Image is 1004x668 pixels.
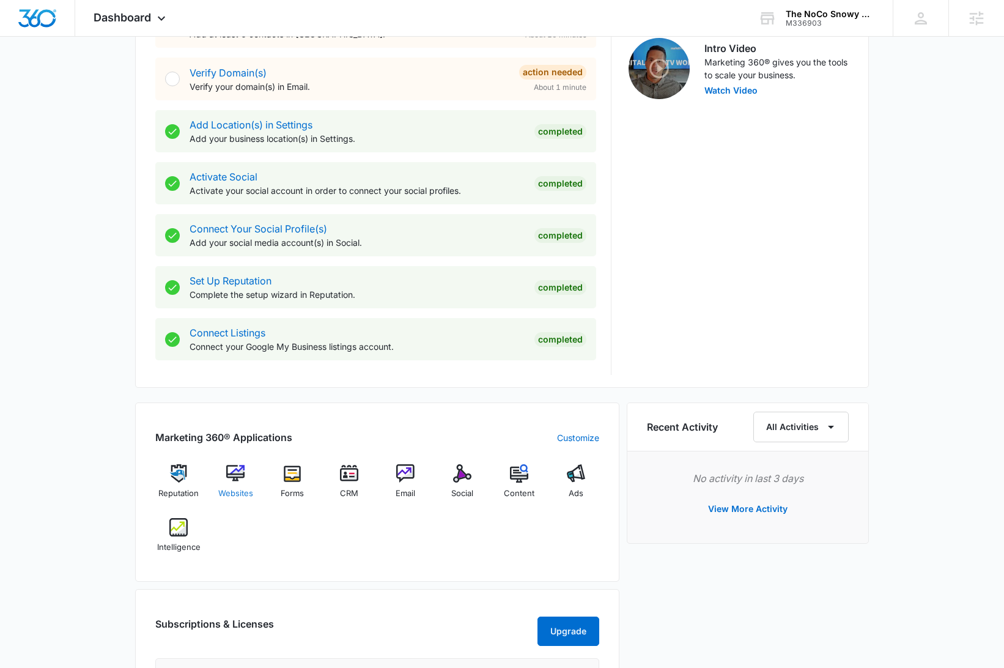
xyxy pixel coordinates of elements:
p: Complete the setup wizard in Reputation. [190,288,525,301]
a: Customize [557,431,599,444]
a: Activate Social [190,171,257,183]
p: Add your business location(s) in Settings. [190,132,525,145]
span: Intelligence [157,541,201,554]
div: account id [786,19,875,28]
a: Connect Listings [190,327,265,339]
a: Add Location(s) in Settings [190,119,312,131]
span: Reputation [158,488,199,500]
p: Marketing 360® gives you the tools to scale your business. [704,56,849,81]
span: Social [451,488,473,500]
span: About 1 minute [534,82,586,93]
a: Social [439,464,486,508]
div: Action Needed [519,65,586,80]
div: Completed [534,280,586,295]
a: Set Up Reputation [190,275,271,287]
img: Intro Video [629,38,690,99]
p: Activate your social account in order to connect your social profiles. [190,184,525,197]
h2: Subscriptions & Licenses [155,617,274,641]
a: CRM [325,464,372,508]
p: Verify your domain(s) in Email. [190,80,509,93]
p: No activity in last 3 days [647,471,849,486]
p: Add your social media account(s) in Social. [190,236,525,249]
button: Watch Video [704,86,758,95]
span: Content [504,488,534,500]
a: Connect Your Social Profile(s) [190,223,327,235]
a: Verify Domain(s) [190,67,267,79]
div: Completed [534,332,586,347]
a: Forms [269,464,316,508]
h6: Recent Activity [647,420,718,434]
button: Upgrade [537,617,599,646]
span: Ads [569,488,583,500]
span: Forms [281,488,304,500]
div: account name [786,9,875,19]
a: Websites [212,464,259,508]
span: Dashboard [94,11,151,24]
span: CRM [340,488,358,500]
a: Ads [552,464,599,508]
div: Completed [534,228,586,243]
span: Email [396,488,415,500]
h2: Marketing 360® Applications [155,430,292,445]
button: All Activities [753,412,849,442]
a: Content [496,464,543,508]
a: Reputation [155,464,202,508]
button: View More Activity [696,494,800,524]
a: Email [382,464,429,508]
span: Websites [218,488,253,500]
div: Completed [534,176,586,191]
p: Connect your Google My Business listings account. [190,340,525,353]
h3: Intro Video [704,41,849,56]
a: Intelligence [155,518,202,562]
div: Completed [534,124,586,139]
